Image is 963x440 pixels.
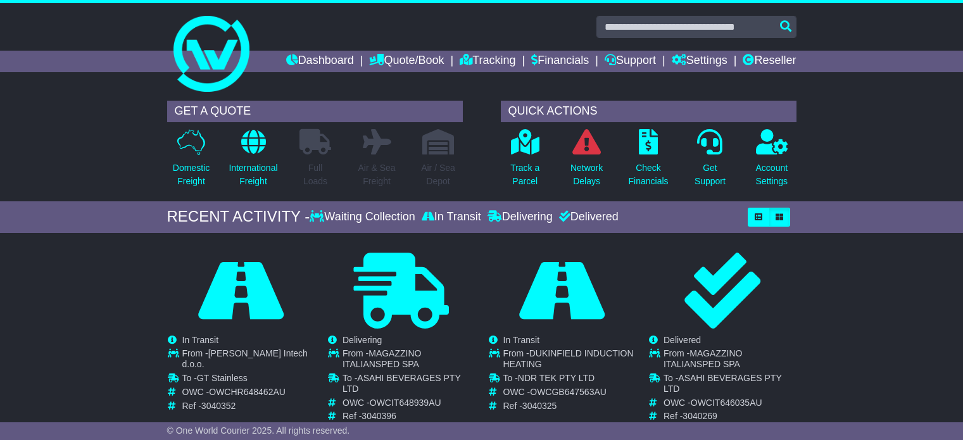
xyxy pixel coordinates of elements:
div: RECENT ACTIVITY - [167,208,310,226]
a: Financials [531,51,589,72]
span: 3040325 [522,401,557,411]
span: 3040269 [683,411,717,421]
span: 3040352 [201,401,236,411]
td: To - [343,373,475,398]
div: QUICK ACTIONS [501,101,796,122]
a: Reseller [743,51,796,72]
p: Air / Sea Depot [421,161,455,188]
div: GET A QUOTE [167,101,463,122]
td: OWC - [503,387,636,401]
span: DUKINFIELD INDUCTION HEATING [503,348,634,369]
p: Track a Parcel [510,161,539,188]
p: Domestic Freight [173,161,210,188]
a: Quote/Book [369,51,444,72]
td: OWC - [343,398,475,412]
td: Ref - [503,401,636,412]
td: Ref - [343,411,475,422]
span: Delivered [664,335,701,345]
span: ASAHI BEVERAGES PTY LTD [664,373,781,394]
span: OWCIT648939AU [370,398,441,408]
td: From - [182,348,315,373]
td: Ref - [182,401,315,412]
td: From - [503,348,636,373]
td: To - [503,373,636,387]
td: OWC - [182,387,315,401]
span: In Transit [503,335,540,345]
div: Delivering [484,210,556,224]
span: Delivering [343,335,382,345]
td: To - [664,373,796,398]
span: GT Stainless [197,373,248,383]
div: Delivered [556,210,619,224]
p: Get Support [695,161,726,188]
p: International Freight [229,161,277,188]
span: In Transit [182,335,219,345]
a: Tracking [460,51,515,72]
a: NetworkDelays [570,129,603,195]
td: To - [182,373,315,387]
span: 3040396 [362,411,396,421]
span: OWCHR648462AU [209,387,286,397]
span: OWCGB647563AU [530,387,607,397]
td: From - [664,348,796,373]
span: © One World Courier 2025. All rights reserved. [167,425,350,436]
p: Full Loads [299,161,331,188]
div: In Transit [419,210,484,224]
td: Ref - [664,411,796,422]
p: Air & Sea Freight [358,161,395,188]
p: Account Settings [756,161,788,188]
a: Track aParcel [510,129,540,195]
a: DomesticFreight [172,129,210,195]
a: CheckFinancials [628,129,669,195]
span: OWCIT646035AU [691,398,762,408]
a: AccountSettings [755,129,789,195]
p: Check Financials [629,161,669,188]
span: MAGAZZINO ITALIANSPED SPA [664,348,742,369]
span: MAGAZZINO ITALIANSPED SPA [343,348,421,369]
a: Dashboard [286,51,354,72]
div: Waiting Collection [310,210,418,224]
a: GetSupport [694,129,726,195]
a: Support [605,51,656,72]
p: Network Delays [570,161,603,188]
a: Settings [672,51,727,72]
td: From - [343,348,475,373]
td: OWC - [664,398,796,412]
span: ASAHI BEVERAGES PTY LTD [343,373,460,394]
span: [PERSON_NAME] Intech d.o.o. [182,348,308,369]
a: InternationalFreight [228,129,278,195]
span: NDR TEK PTY LTD [518,373,595,383]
